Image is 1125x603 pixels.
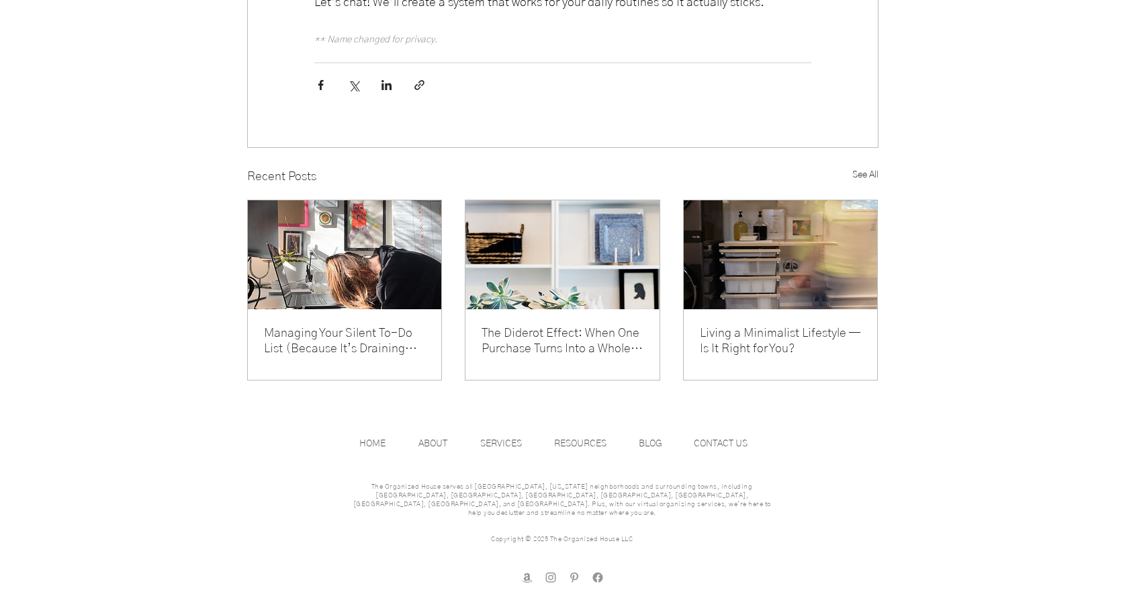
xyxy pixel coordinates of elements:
[248,200,442,309] img: Managing Your Silent To-Do List (Because It’s Draining Your Energy)
[684,200,878,309] img: Living a Minimalist Lifestyle — Is It Right for You?
[521,571,604,584] ul: Social Bar
[591,571,604,584] img: facebook
[380,79,393,91] button: Share via LinkedIn
[353,434,773,454] nav: Site
[544,571,557,584] img: Instagram
[687,434,754,454] p: CONTACT US
[314,35,438,44] span: ** Name changed for privacy.
[491,536,633,542] span: Copyright © 2025 The Organized House LLC
[314,79,327,91] button: Share via Facebook
[632,434,687,454] a: BLOG
[568,571,581,584] img: Pinterest
[474,434,529,454] p: SERVICES
[412,434,474,454] a: ABOUT
[852,168,879,186] a: See All
[247,168,316,186] h2: Recent Posts
[474,434,547,454] a: SERVICES
[353,483,771,516] span: The Organized House serves all [GEOGRAPHIC_DATA], [US_STATE] neighborhoods and surrounding towns,...
[521,571,534,584] img: amazon store front
[412,434,454,454] p: ABOUT
[632,434,669,454] p: BLOG
[264,326,426,357] a: Managing Your Silent To-Do List (Because It’s Draining Your Energy)
[347,79,360,91] button: Share via X (Twitter)
[687,434,773,454] a: CONTACT US
[353,434,392,454] p: HOME
[700,326,862,357] a: Living a Minimalist Lifestyle — Is It Right for You?
[413,79,426,91] button: Share via link
[353,434,412,454] a: HOME
[465,200,660,309] img: The Diderot Effect: When One Purchase Turns Into a Whole New Look (and More Stuff!)
[547,434,632,454] a: RESOURCES
[547,434,613,454] p: RESOURCES
[482,326,643,357] a: The Diderot Effect: When One Purchase Turns Into a Whole New Look (and More Stuff!)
